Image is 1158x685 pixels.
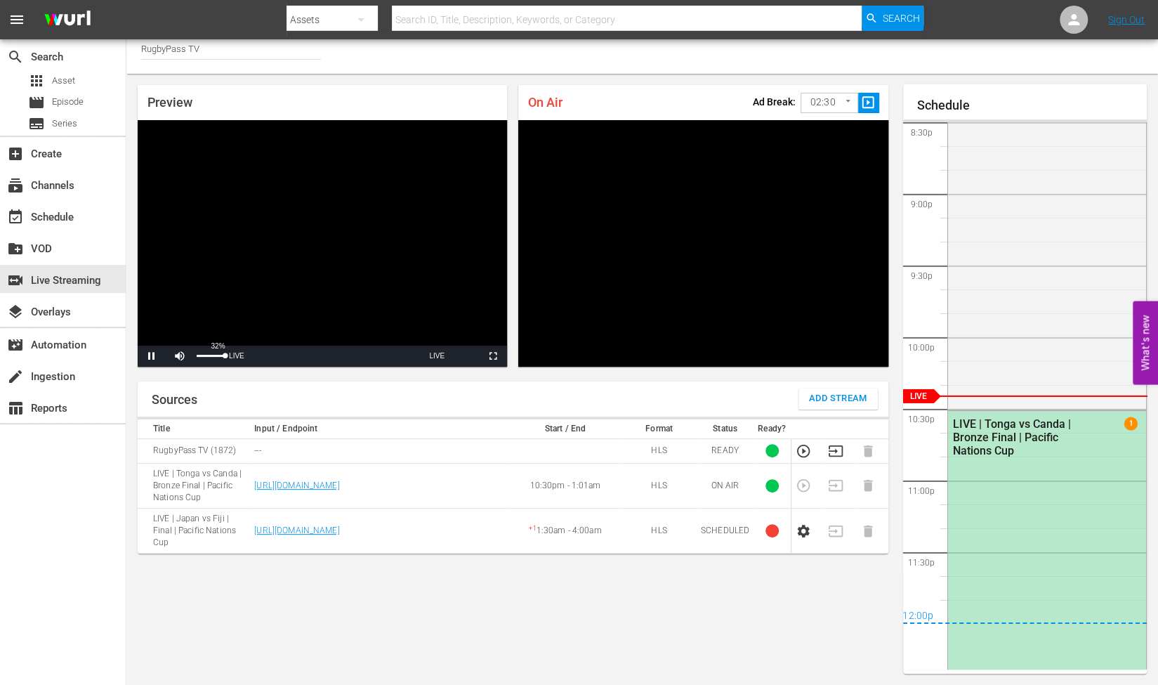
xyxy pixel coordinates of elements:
span: VOD [7,240,24,257]
div: 32% [211,343,225,350]
button: Open Feedback Widget [1133,301,1158,384]
td: HLS [621,438,697,463]
div: 12:00p [903,610,1147,624]
button: Mute [166,346,194,367]
img: ans4CAIJ8jUAAAAAAAAAAAAAAAAAAAAAAAAgQb4GAAAAAAAAAAAAAAAAAAAAAAAAJMjXAAAAAAAAAAAAAAAAAAAAAAAAgAT5G... [34,4,101,37]
div: Video Player [138,120,507,367]
h1: Sources [152,393,197,407]
button: Search [862,6,923,31]
div: Volume Level [197,355,225,357]
span: Series [52,117,77,131]
span: Live Streaming [7,272,24,289]
a: Sign Out [1108,14,1145,25]
span: Schedule [7,209,24,226]
span: Add Stream [809,391,867,407]
span: Automation [7,337,24,353]
span: Channels [7,177,24,194]
button: Configure [796,523,811,539]
p: Ad Break: [753,96,796,107]
span: 1 [1124,417,1138,430]
th: Start / End [509,419,621,439]
td: READY [697,438,754,463]
h1: Schedule [917,98,1147,112]
th: Status [697,419,754,439]
th: Input / Endpoint [250,419,509,439]
span: Overlays [7,304,24,320]
span: LIVE [429,352,445,360]
td: 1:30am - 4:00am [509,508,621,553]
button: Pause [138,346,166,367]
a: [URL][DOMAIN_NAME] [254,481,339,490]
td: SCHEDULED [697,508,754,553]
td: LIVE | Tonga vs Canda | Bronze Final | Pacific Nations Cup [138,463,250,508]
td: HLS [621,463,697,508]
span: Series [28,115,45,132]
span: Asset [52,74,75,88]
td: --- [250,438,509,463]
button: Fullscreen [479,346,507,367]
span: Preview [147,95,192,110]
button: Transition [828,443,843,459]
span: slideshow_sharp [860,95,876,111]
div: Video Player [518,120,888,367]
span: Episode [52,95,84,109]
td: HLS [621,508,697,553]
span: menu [8,11,25,28]
th: Format [621,419,697,439]
button: Add Stream [798,389,878,410]
button: Picture-in-Picture [451,346,479,367]
th: Ready? [754,419,791,439]
span: Search [7,48,24,65]
td: 10:30pm - 1:01am [509,463,621,508]
div: 02:30 [801,89,858,116]
td: ON AIR [697,463,754,508]
span: Create [7,145,24,162]
a: [URL][DOMAIN_NAME] [254,526,339,535]
div: LIVE [229,346,244,367]
th: Title [138,419,250,439]
span: Search [882,6,919,31]
td: LIVE | Japan vs Fiji | Final | Pacific Nations Cup [138,508,250,553]
button: Seek to live, currently playing live [423,346,451,367]
span: Asset [28,72,45,89]
sup: + 1 [529,525,536,532]
span: Episode [28,94,45,111]
td: RugbyPass TV (1872) [138,438,250,463]
div: LIVE | Tonga vs Canda | Bronze Final | Pacific Nations Cup [953,417,1081,457]
span: Reports [7,400,24,417]
span: Ingestion [7,368,24,385]
span: On Air [528,95,562,110]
